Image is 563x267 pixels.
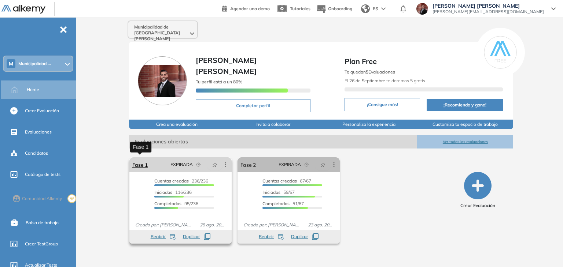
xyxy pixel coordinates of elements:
button: Personaliza la experiencia [321,120,417,129]
span: Crear Evaluación [25,108,59,114]
span: Cuentas creadas [262,178,297,184]
span: field-time [196,162,201,167]
span: Cuentas creadas [154,178,189,184]
span: Iniciadas [262,189,280,195]
span: [PERSON_NAME][EMAIL_ADDRESS][DOMAIN_NAME] [433,9,544,15]
span: Catálogo de tests [25,171,60,178]
button: pushpin [315,159,331,170]
span: Municipalidad de [GEOGRAPHIC_DATA][PERSON_NAME] [134,24,188,42]
span: Duplicar [291,233,308,240]
button: Reabrir [259,233,284,240]
button: ¡Consigue más! [345,98,420,111]
b: 5 [366,69,368,75]
span: field-time [305,162,309,167]
span: Reabrir [259,233,274,240]
span: [PERSON_NAME] [PERSON_NAME] [196,56,257,76]
span: Agendar una demo [230,6,270,11]
span: Reabrir [151,233,166,240]
img: world [361,4,370,13]
span: 28 ago. 2023 [197,222,229,228]
span: 59/67 [262,189,295,195]
button: Onboarding [316,1,352,17]
span: pushpin [320,162,325,168]
button: Reabrir [151,233,176,240]
span: Duplicar [183,233,200,240]
span: Plan Free [345,56,503,67]
span: 236/236 [154,178,208,184]
div: Widget de chat [526,232,563,267]
span: ES [373,5,378,12]
button: pushpin [207,159,223,170]
span: Evaluaciones abiertas [129,135,417,148]
span: Home [27,86,39,93]
img: Logo [1,5,45,14]
span: Crear TestGroup [25,241,58,247]
span: 116/236 [154,189,192,195]
button: Crear Evaluación [460,172,495,209]
span: M [9,61,13,67]
a: Agendar una demo [222,4,270,12]
span: El te daremos 5 gratis [345,78,425,83]
span: 95/236 [154,201,198,206]
span: Municipalidad ... [18,61,51,67]
span: 23 ago. 2023 [305,222,337,228]
span: 51/67 [262,201,304,206]
button: Crea una evaluación [129,120,225,129]
span: [PERSON_NAME] [PERSON_NAME] [433,3,544,9]
span: Creado por: [PERSON_NAME] [240,222,305,228]
button: Customiza tu espacio de trabajo [417,120,513,129]
span: Evaluaciones [25,129,52,135]
img: Foto de perfil [138,56,187,105]
span: Candidatos [25,150,48,157]
button: Completar perfil [196,99,311,112]
span: Onboarding [328,6,352,11]
span: Tutoriales [290,6,310,11]
span: 67/67 [262,178,311,184]
iframe: Chat Widget [526,232,563,267]
b: 26 de Septiembre [349,78,385,83]
img: arrow [381,7,386,10]
span: EXPIRADA [170,161,193,168]
span: Completados [262,201,290,206]
button: ¡Recomienda y gana! [427,99,503,111]
span: Tu perfil está a un 80% [196,79,242,84]
a: Fase 2 [240,157,256,172]
span: Completados [154,201,181,206]
span: Crear Evaluación [460,202,495,209]
a: Fase 1 [132,157,148,172]
button: Invita a colaborar [225,120,321,129]
span: Iniciadas [154,189,172,195]
span: Creado por: [PERSON_NAME] [132,222,197,228]
span: Te quedan Evaluaciones [345,69,395,75]
button: Ver todas las evaluaciones [417,135,513,148]
button: Duplicar [183,233,210,240]
span: EXPIRADA [279,161,301,168]
button: Duplicar [291,233,319,240]
span: Bolsa de trabajo [26,219,59,226]
span: pushpin [212,162,217,168]
div: Fase 1 [130,142,151,152]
